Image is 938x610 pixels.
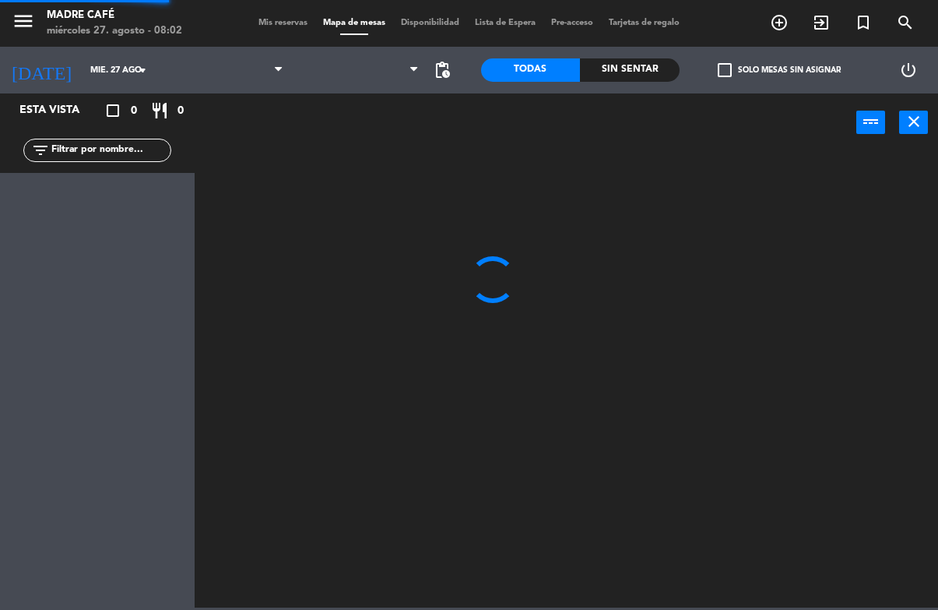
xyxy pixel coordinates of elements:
i: power_input [862,112,880,131]
span: Reserva especial [842,9,884,36]
i: menu [12,9,35,33]
i: arrow_drop_down [133,61,152,79]
i: power_settings_new [899,61,918,79]
span: Tarjetas de regalo [601,19,687,27]
span: WALK IN [800,9,842,36]
i: restaurant [150,101,169,120]
span: Pre-acceso [543,19,601,27]
span: Disponibilidad [393,19,467,27]
div: Sin sentar [580,58,680,82]
div: Esta vista [8,101,112,120]
div: Madre Café [47,8,182,23]
label: Solo mesas sin asignar [718,63,841,77]
button: power_input [856,111,885,134]
input: Filtrar por nombre... [50,142,170,159]
span: Lista de Espera [467,19,543,27]
span: RESERVAR MESA [758,9,800,36]
span: Mapa de mesas [315,19,393,27]
i: close [905,112,923,131]
span: Mis reservas [251,19,315,27]
button: menu [12,9,35,38]
i: add_circle_outline [770,13,789,32]
span: BUSCAR [884,9,926,36]
i: crop_square [104,101,122,120]
span: pending_actions [433,61,451,79]
i: filter_list [31,141,50,160]
span: 0 [177,102,184,120]
button: close [899,111,928,134]
i: search [896,13,915,32]
div: miércoles 27. agosto - 08:02 [47,23,182,39]
span: 0 [131,102,137,120]
div: Todas [481,58,581,82]
span: check_box_outline_blank [718,63,732,77]
i: turned_in_not [854,13,873,32]
i: exit_to_app [812,13,831,32]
